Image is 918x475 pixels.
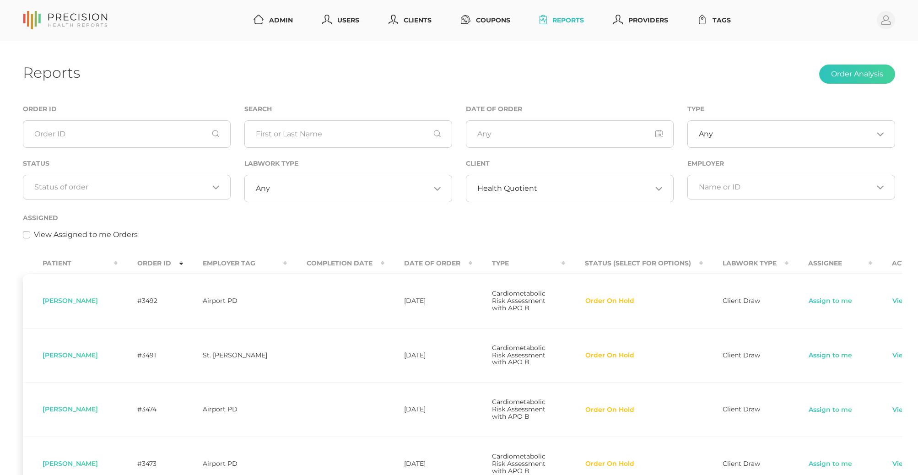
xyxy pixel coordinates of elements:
input: Any [466,120,674,148]
th: Patient : activate to sort column ascending [23,253,118,274]
input: Search for option [270,184,430,193]
input: Search for option [537,184,652,193]
td: #3492 [118,274,183,328]
div: Search for option [687,175,895,200]
div: Search for option [244,175,452,202]
a: Clients [385,12,435,29]
span: [PERSON_NAME] [43,405,98,413]
label: Search [244,105,272,113]
th: Employer Tag : activate to sort column ascending [183,253,287,274]
span: Client Draw [723,297,760,305]
label: Labwork Type [244,160,298,167]
span: [PERSON_NAME] [43,297,98,305]
input: Order ID [23,120,231,148]
span: Any [699,130,713,139]
button: Order On Hold [585,459,635,469]
a: Assign to me [808,351,853,360]
th: Type : activate to sort column ascending [472,253,565,274]
th: Order ID : activate to sort column ascending [118,253,183,274]
a: Reports [536,12,588,29]
label: Client [466,160,490,167]
th: Completion Date : activate to sort column ascending [287,253,384,274]
input: Search for option [699,183,873,192]
a: Providers [610,12,672,29]
td: [DATE] [384,382,472,437]
td: [DATE] [384,274,472,328]
a: View [892,351,909,360]
input: Search for option [713,130,873,139]
span: [PERSON_NAME] [43,351,98,359]
div: Search for option [23,175,231,200]
div: Search for option [466,175,674,202]
th: Assignee : activate to sort column ascending [788,253,872,274]
span: Cardiometabolic Risk Assessment with APO B [492,344,545,367]
th: Labwork Type : activate to sort column ascending [703,253,788,274]
th: Date Of Order : activate to sort column ascending [384,253,472,274]
td: Airport PD [183,274,287,328]
label: Employer [687,160,724,167]
span: Cardiometabolic Risk Assessment with APO B [492,289,545,312]
span: [PERSON_NAME] [43,459,98,468]
td: [DATE] [384,328,472,383]
input: First or Last Name [244,120,452,148]
a: Assign to me [808,459,853,469]
span: Client Draw [723,351,760,359]
a: Users [319,12,363,29]
td: #3474 [118,382,183,437]
label: Type [687,105,704,113]
a: View [892,459,909,469]
button: Order On Hold [585,297,635,306]
span: Client Draw [723,459,760,468]
td: Airport PD [183,382,287,437]
label: Date of Order [466,105,522,113]
span: Health Quotient [477,184,537,193]
th: Status (Select for Options) : activate to sort column ascending [565,253,703,274]
a: Coupons [457,12,514,29]
a: Assign to me [808,297,853,306]
span: Client Draw [723,405,760,413]
label: Order ID [23,105,57,113]
td: St. [PERSON_NAME] [183,328,287,383]
span: Cardiometabolic Risk Assessment with APO B [492,452,545,475]
span: Any [256,184,270,193]
label: Status [23,160,49,167]
input: Search for option [34,183,209,192]
div: Search for option [687,120,895,148]
label: View Assigned to me Orders [34,229,138,240]
button: Order On Hold [585,405,635,415]
a: View [892,297,909,306]
a: Tags [694,12,734,29]
button: Order On Hold [585,351,635,360]
a: Assign to me [808,405,853,415]
button: Order Analysis [819,65,895,84]
span: Cardiometabolic Risk Assessment with APO B [492,398,545,421]
label: Assigned [23,214,58,222]
td: #3491 [118,328,183,383]
a: Admin [250,12,297,29]
h1: Reports [23,64,80,81]
a: View [892,405,909,415]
